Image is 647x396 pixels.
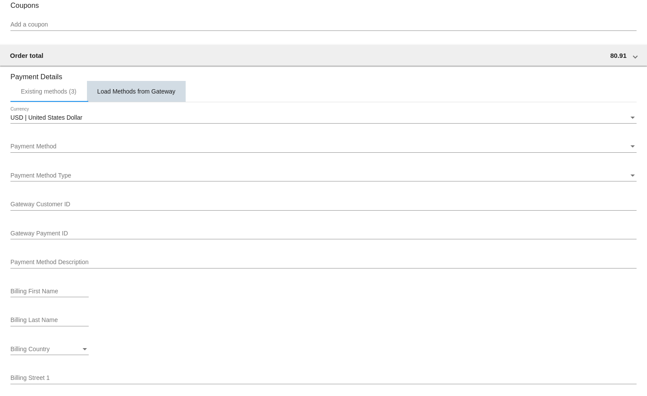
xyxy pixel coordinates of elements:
span: Payment Method [10,143,57,150]
input: Billing Street 1 [10,375,637,382]
input: Add a coupon [10,21,637,28]
mat-select: Payment Method [10,143,637,150]
input: Billing First Name [10,288,89,295]
span: 80.91 [610,52,627,59]
mat-select: Payment Method Type [10,172,637,179]
input: Gateway Customer ID [10,201,637,208]
mat-select: Billing Country [10,346,89,353]
mat-select: Currency [10,114,637,121]
span: USD | United States Dollar [10,114,82,121]
input: Payment Method Description [10,259,637,266]
span: Payment Method Type [10,172,71,179]
span: Order total [10,52,43,59]
input: Billing Last Name [10,317,89,324]
div: Load Methods from Gateway [97,88,176,95]
input: Gateway Payment ID [10,230,637,237]
div: Existing methods (3) [21,88,77,95]
h3: Payment Details [10,66,637,81]
span: Billing Country [10,346,50,352]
